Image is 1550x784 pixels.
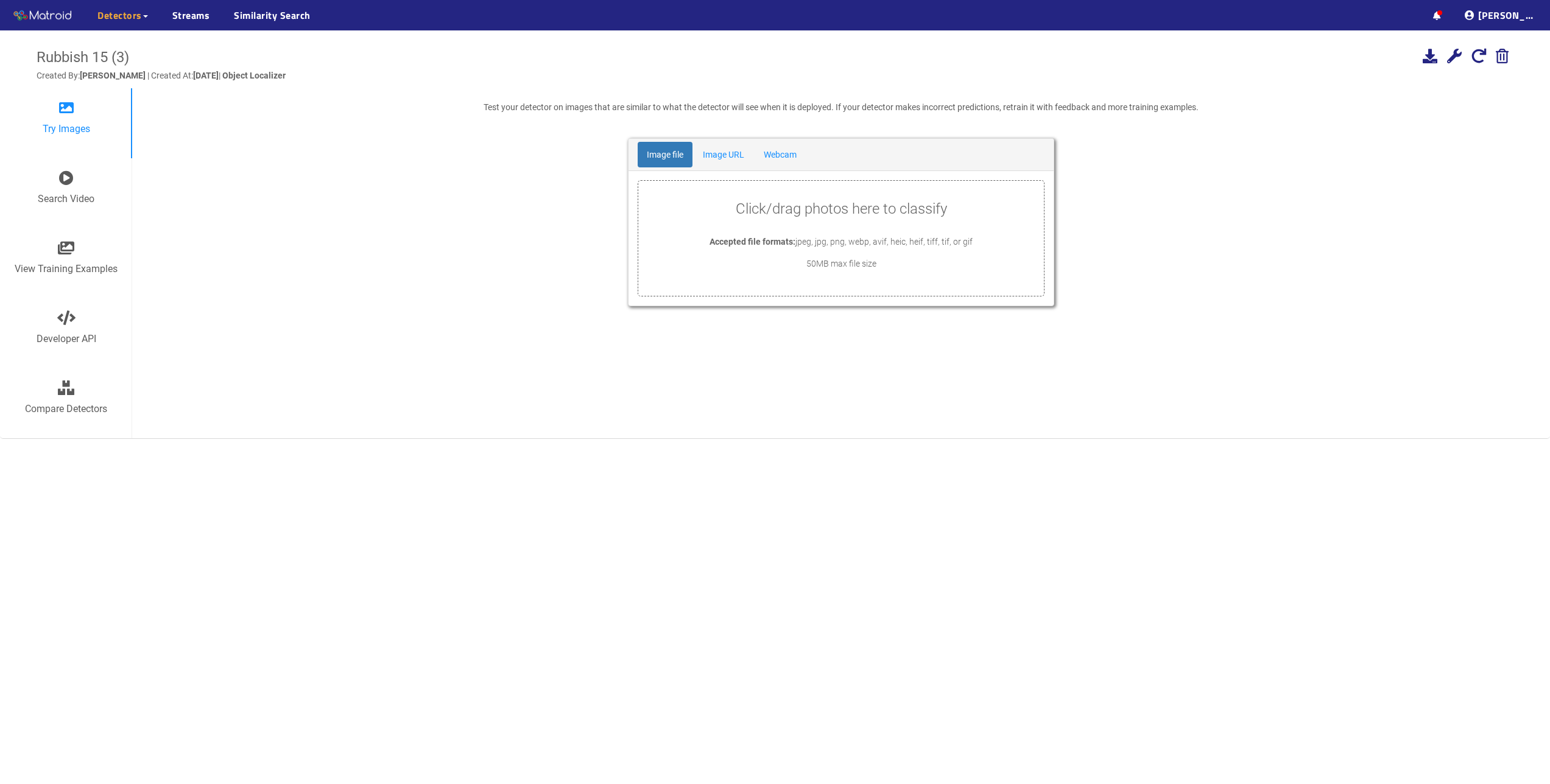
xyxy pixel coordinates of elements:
a: Streams [172,8,210,23]
p: Created By: | Created At: | [37,69,286,82]
p: Click/drag photos here to classify [638,198,1044,221]
a: Image file [638,142,692,167]
a: Webcam [755,142,806,167]
a: Image URL [694,142,753,167]
img: Matroid logo [12,7,73,25]
p: Search Video [38,191,94,206]
p: Developer API [37,331,96,346]
p: Compare Detectors [25,401,107,416]
p: 50MB max file size [638,257,1044,270]
span: Rubbish 15 (3) [37,49,129,66]
div: Test your detector on images that are similar to what the detector will see when it is deployed. ... [132,88,1550,126]
span: [PERSON_NAME] [80,71,147,80]
span: Accepted file formats: [710,237,795,247]
p: Try Images [43,121,90,136]
a: Similarity Search [234,8,311,23]
span: [DATE] [193,71,219,80]
span: Object Localizer [222,71,286,80]
span: Detectors [97,8,142,23]
span: jpeg, jpg, png, webp, avif, heic, heif, tiff, tif, or gif [795,237,973,247]
p: View Training Examples [15,261,118,276]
